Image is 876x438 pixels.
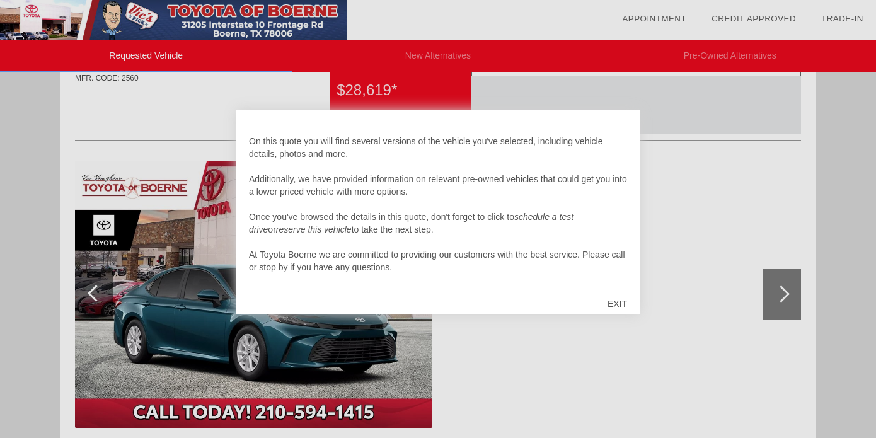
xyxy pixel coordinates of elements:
[595,285,640,323] div: EXIT
[249,212,573,234] em: schedule a test drive
[249,122,627,286] div: Hello [PERSON_NAME], On this quote you will find several versions of the vehicle you've selected,...
[276,224,352,234] em: reserve this vehicle
[622,14,686,23] a: Appointment
[712,14,796,23] a: Credit Approved
[821,14,863,23] a: Trade-In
